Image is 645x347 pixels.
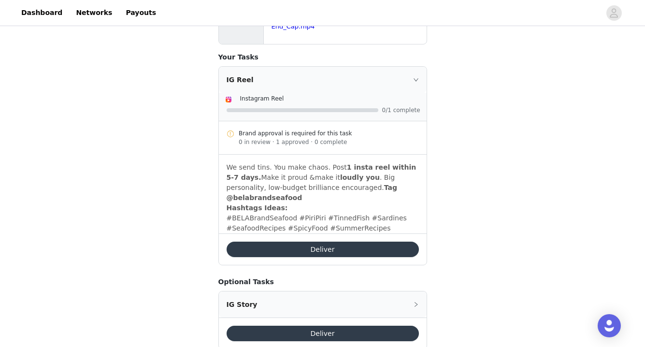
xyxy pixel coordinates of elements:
[239,129,419,138] div: Brand approval is required for this task
[15,2,68,24] a: Dashboard
[413,77,419,83] i: icon: right
[227,242,419,257] button: Deliver
[239,138,419,146] div: 0 in review · 1 approved · 0 complete
[227,213,419,233] p: #BELABrandSeafood #PiriPiri #TinnedFish #Sardines #SeafoodRecipes #SpicyFood #SummerRecipes
[272,23,315,30] a: End_Cap.mp4
[382,107,421,113] span: 0/1 complete
[218,52,427,62] h4: Your Tasks
[70,2,118,24] a: Networks
[227,162,419,203] p: We send tins. You make chaos. Post make it . Big personality, low-budget brilliance encouraged.
[413,302,419,307] i: icon: right
[240,95,284,102] span: Instagram Reel
[219,67,427,93] div: icon: rightIG Reel
[227,326,419,341] button: Deliver
[225,96,232,103] img: Instagram Reels Icon
[218,277,427,287] h4: Optional Tasks
[227,204,288,212] strong: Hashtags Ideas:
[219,291,427,318] div: icon: rightIG Story
[120,2,162,24] a: Payouts
[598,314,621,337] div: Open Intercom Messenger
[609,5,618,21] div: avatar
[340,173,380,181] strong: loudly you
